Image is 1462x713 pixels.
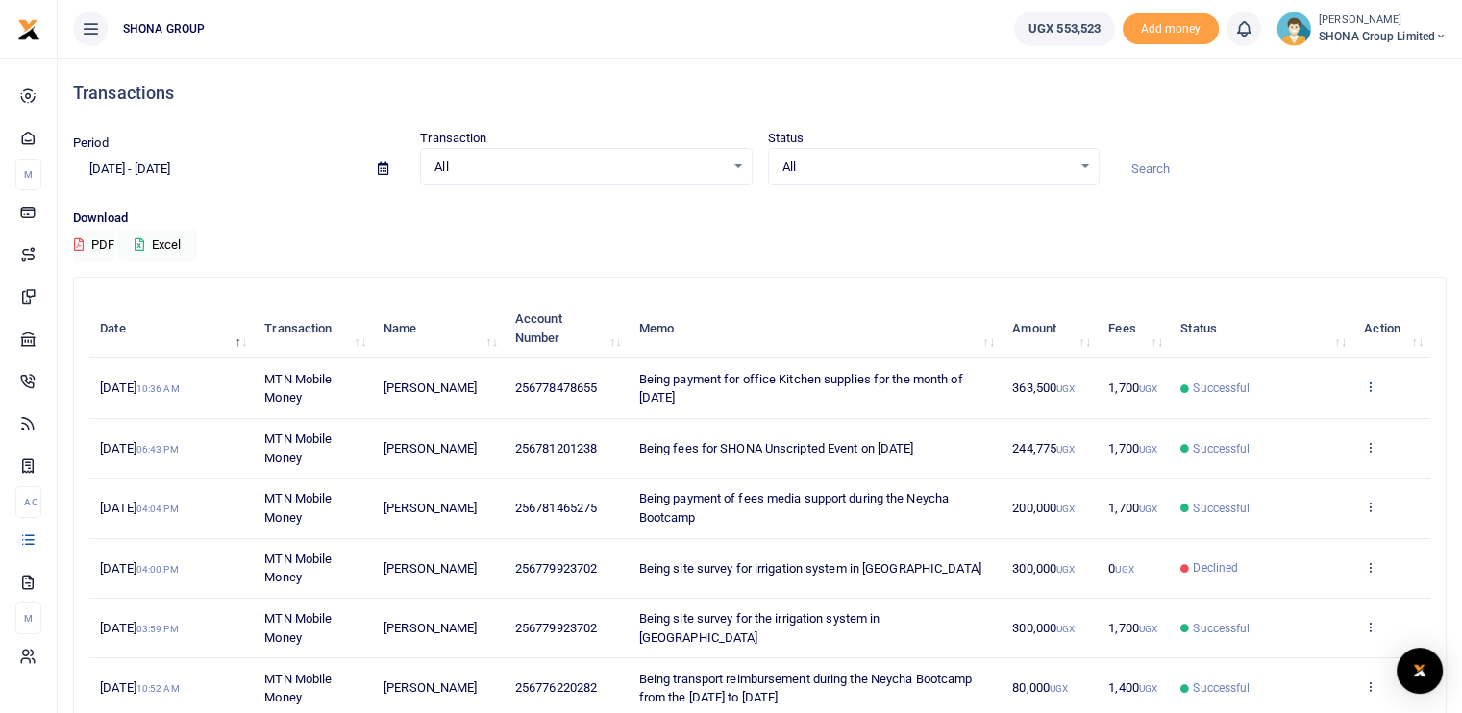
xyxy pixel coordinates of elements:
[136,383,180,394] small: 10:36 AM
[628,299,1002,358] th: Memo: activate to sort column ascending
[73,83,1447,104] h4: Transactions
[1397,648,1443,694] div: Open Intercom Messenger
[89,299,254,358] th: Date: activate to sort column descending
[1139,624,1157,634] small: UGX
[254,299,373,358] th: Transaction: activate to sort column ascending
[1014,12,1115,46] a: UGX 553,523
[505,299,629,358] th: Account Number: activate to sort column ascending
[1108,561,1133,576] span: 0
[17,21,40,36] a: logo-small logo-large logo-large
[15,159,41,190] li: M
[1193,380,1250,397] span: Successful
[1108,621,1157,635] span: 1,700
[1193,500,1250,517] span: Successful
[1012,441,1075,455] span: 244,775
[1012,680,1068,695] span: 80,000
[1108,381,1157,395] span: 1,700
[1276,12,1447,46] a: profile-user [PERSON_NAME] SHONA Group Limited
[1319,12,1447,29] small: [PERSON_NAME]
[1006,12,1123,46] li: Wallet ballance
[639,372,963,406] span: Being payment for office Kitchen supplies fpr the month of [DATE]
[100,561,178,576] span: [DATE]
[136,624,179,634] small: 03:59 PM
[1012,561,1075,576] span: 300,000
[73,209,1447,229] p: Download
[373,299,505,358] th: Name: activate to sort column ascending
[1098,299,1170,358] th: Fees: activate to sort column ascending
[1123,20,1219,35] a: Add money
[100,441,178,455] span: [DATE]
[639,611,880,645] span: Being site survey for the irrigation system in [GEOGRAPHIC_DATA]
[264,372,332,406] span: MTN Mobile Money
[1139,504,1157,514] small: UGX
[100,381,179,395] span: [DATE]
[118,229,197,261] button: Excel
[1276,12,1311,46] img: profile-user
[1139,383,1157,394] small: UGX
[639,561,981,576] span: Being site survey for irrigation system in [GEOGRAPHIC_DATA]
[515,501,597,515] span: 256781465275
[264,672,332,705] span: MTN Mobile Money
[639,672,973,705] span: Being transport reimbursement during the Neycha Bootcamp from the [DATE] to [DATE]
[1193,559,1238,577] span: Declined
[384,680,477,695] span: [PERSON_NAME]
[264,431,332,465] span: MTN Mobile Money
[1193,679,1250,697] span: Successful
[1028,19,1101,38] span: UGX 553,523
[384,381,477,395] span: [PERSON_NAME]
[15,602,41,634] li: M
[1012,381,1075,395] span: 363,500
[515,561,597,576] span: 256779923702
[100,621,178,635] span: [DATE]
[73,134,109,153] label: Period
[384,441,477,455] span: [PERSON_NAME]
[17,18,40,41] img: logo-small
[1115,564,1133,575] small: UGX
[1012,501,1075,515] span: 200,000
[1115,153,1447,185] input: Search
[1123,13,1219,45] li: Toup your wallet
[1050,683,1068,694] small: UGX
[1056,444,1075,455] small: UGX
[639,491,949,525] span: Being payment of fees media support during the Neycha Bootcamp
[1056,383,1075,394] small: UGX
[15,486,41,518] li: Ac
[1056,504,1075,514] small: UGX
[1139,683,1157,694] small: UGX
[136,504,179,514] small: 04:04 PM
[136,683,180,694] small: 10:52 AM
[264,611,332,645] span: MTN Mobile Money
[420,129,486,148] label: Transaction
[515,680,597,695] span: 256776220282
[1012,621,1075,635] span: 300,000
[1123,13,1219,45] span: Add money
[1108,501,1157,515] span: 1,700
[264,491,332,525] span: MTN Mobile Money
[115,20,212,37] span: SHONA GROUP
[1139,444,1157,455] small: UGX
[1056,564,1075,575] small: UGX
[1108,441,1157,455] span: 1,700
[1002,299,1098,358] th: Amount: activate to sort column ascending
[73,153,362,185] input: select period
[515,621,597,635] span: 256779923702
[136,564,179,575] small: 04:00 PM
[1108,680,1157,695] span: 1,400
[1170,299,1353,358] th: Status: activate to sort column ascending
[1319,28,1447,45] span: SHONA Group Limited
[434,158,724,177] span: All
[264,552,332,585] span: MTN Mobile Money
[1056,624,1075,634] small: UGX
[100,501,178,515] span: [DATE]
[100,680,179,695] span: [DATE]
[639,441,914,455] span: Being fees for SHONA Unscripted Event on [DATE]
[515,441,597,455] span: 256781201238
[384,501,477,515] span: [PERSON_NAME]
[1353,299,1430,358] th: Action: activate to sort column ascending
[1193,620,1250,637] span: Successful
[136,444,179,455] small: 06:43 PM
[768,129,805,148] label: Status
[384,621,477,635] span: [PERSON_NAME]
[782,158,1072,177] span: All
[515,381,597,395] span: 256778478655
